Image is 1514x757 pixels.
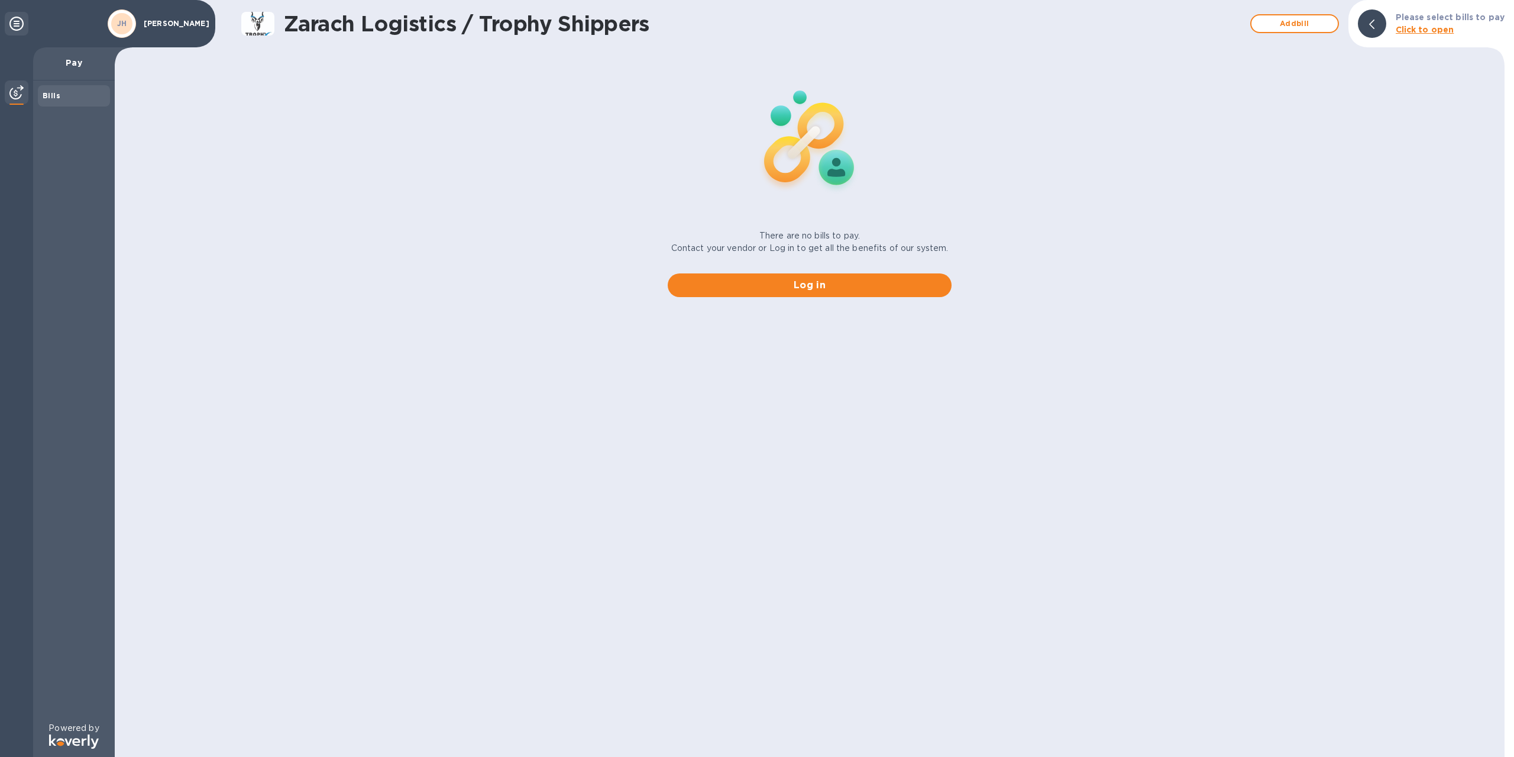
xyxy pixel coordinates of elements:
[1396,12,1505,22] b: Please select bills to pay
[1250,14,1339,33] button: Addbill
[1396,25,1454,34] b: Click to open
[48,722,99,735] p: Powered by
[668,273,952,297] button: Log in
[43,91,60,100] b: Bills
[43,57,105,69] p: Pay
[284,11,1244,36] h1: Zarach Logistics / Trophy Shippers
[144,20,203,28] p: [PERSON_NAME]
[117,19,127,28] b: JH
[671,230,949,255] p: There are no bills to pay. Contact your vendor or Log in to get all the benefits of our system.
[49,735,99,749] img: Logo
[677,278,942,292] span: Log in
[1261,17,1328,31] span: Add bill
